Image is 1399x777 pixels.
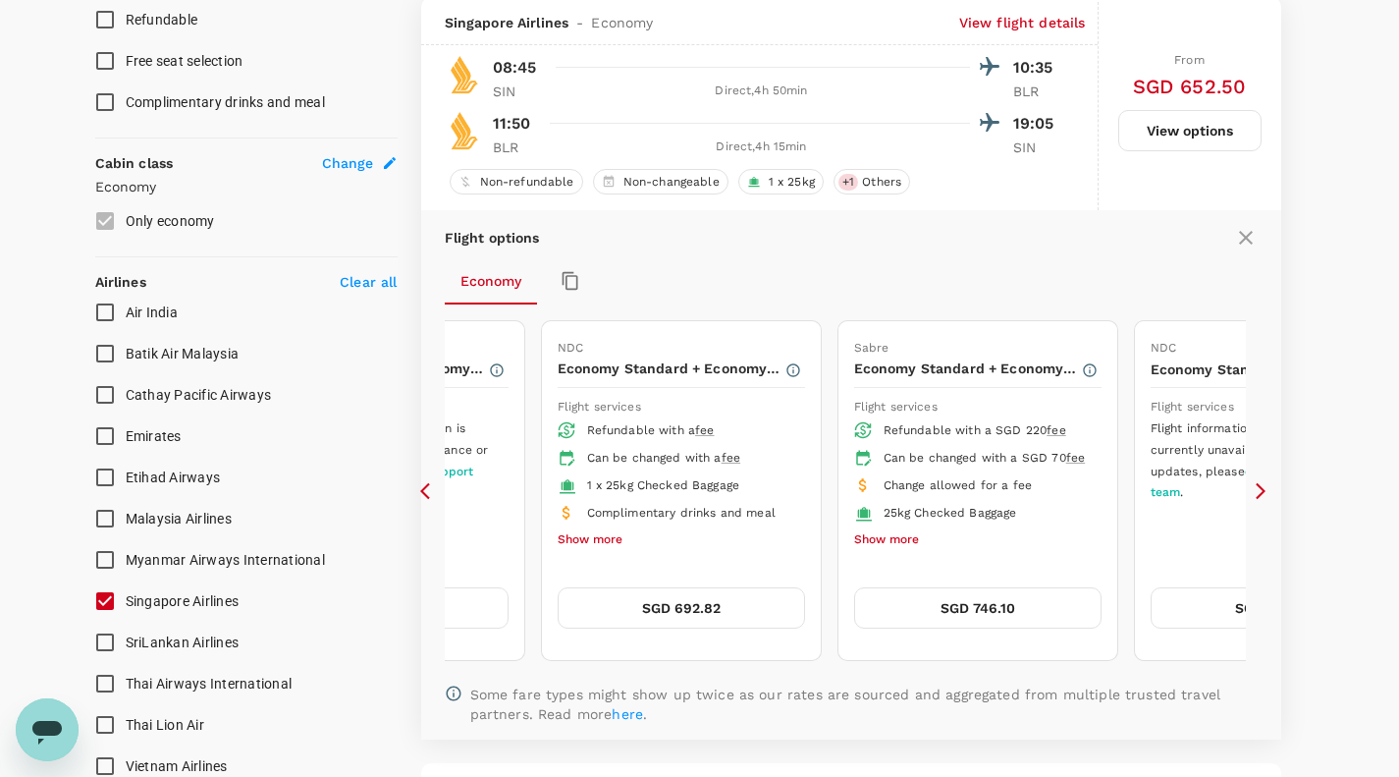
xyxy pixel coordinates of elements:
span: NDC [1151,341,1176,355]
span: Singapore Airlines [445,13,569,32]
span: Economy [591,13,653,32]
img: SQ [445,111,484,150]
button: Show more [558,527,622,553]
button: View options [1118,110,1262,151]
strong: Cabin class [95,155,174,171]
p: Some fare types might show up twice as our rates are sourced and aggregated from multiple trusted... [470,685,1258,724]
span: Malaysia Airlines [126,511,232,527]
span: Refundable [126,12,198,28]
img: SQ [445,55,484,94]
span: Complimentary drinks and meal [587,506,776,520]
span: Singapore Airlines [126,593,240,609]
span: Cathay Pacific Airways [126,387,272,403]
span: Change [322,153,374,173]
p: BLR [493,138,542,157]
p: View flight details [959,13,1086,32]
p: Economy Standard + Economy Value [854,359,1081,378]
div: +1Others [834,169,910,194]
span: SriLankan Airlines [126,635,240,650]
span: Only economy [126,213,215,229]
span: Batik Air Malaysia [126,346,240,361]
a: here [612,706,643,722]
p: 19:05 [1013,112,1062,136]
p: SIN [493,82,542,101]
div: Refundable with a [587,421,789,441]
span: fee [722,451,740,465]
span: Free seat selection [126,53,243,69]
button: SGD 790.50 [1151,587,1398,629]
span: Thai Lion Air [126,717,204,733]
p: Clear all [340,272,397,292]
span: Vietnam Airlines [126,758,228,774]
span: - [568,13,591,32]
span: Complimentary drinks and meal [126,94,325,110]
span: Flight information for this option is currently unavailable. [1151,421,1356,457]
span: Emirates [126,428,182,444]
span: NDC [558,341,583,355]
span: fee [1066,451,1085,465]
span: 1 x 25kg [761,174,823,191]
iframe: Button to launch messaging window [16,698,79,761]
span: Thai Airways International [126,676,293,692]
p: 10:35 [1013,56,1062,80]
span: Non-refundable [472,174,582,191]
div: Refundable with a SGD 220 [884,421,1086,441]
span: fee [695,423,714,437]
span: 25kg Checked Baggage [884,506,1017,520]
p: 08:45 [493,56,537,80]
span: Others [854,174,909,191]
p: BLR [1013,82,1062,101]
div: Can be changed with a [587,449,789,469]
span: Change allowed for a fee [884,478,1033,492]
span: Myanmar Airways International [126,552,325,568]
strong: Airlines [95,274,146,290]
p: Flight options [445,228,540,248]
span: Flight services [1151,400,1234,414]
div: Direct , 4h 15min [554,138,970,157]
div: Non-refundable [450,169,583,194]
span: Air India [126,305,178,320]
p: Economy Standard [1151,360,1377,379]
span: Etihad Airways [126,470,221,485]
button: Economy [445,257,537,305]
button: Show more [854,527,919,553]
p: Economy [95,177,398,196]
h6: SGD 652.50 [1133,71,1247,102]
div: Direct , 4h 50min [554,82,970,101]
div: 1 x 25kg [738,169,824,194]
p: SIN [1013,138,1062,157]
span: For assistance or updates, please . [1151,443,1378,500]
span: 1 x 25kg Checked Baggage [587,478,740,492]
span: From [1174,53,1205,67]
button: SGD 692.82 [558,587,805,629]
div: Can be changed with a SGD 70 [884,449,1086,469]
span: Flight services [558,400,641,414]
span: fee [1047,423,1065,437]
p: 11:50 [493,112,531,136]
span: + 1 [838,174,858,191]
span: Non-changeable [616,174,727,191]
div: Non-changeable [593,169,728,194]
p: Economy Standard + Economy Value [558,359,784,378]
span: Flight services [854,400,938,414]
span: Sabre [854,341,889,355]
button: SGD 746.10 [854,587,1102,629]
